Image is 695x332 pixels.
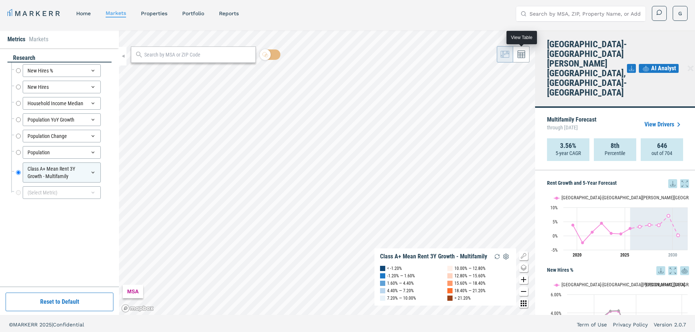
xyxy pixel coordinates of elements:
text: -5% [551,248,558,253]
button: Show USA [636,280,653,286]
input: Search by MSA or ZIP Code [144,51,252,59]
div: Population [23,146,101,159]
strong: 646 [657,142,667,149]
text: 5% [553,219,558,225]
button: AI Analyst [639,64,679,73]
div: New Hires % [23,64,101,77]
a: properties [141,10,167,16]
div: MSA [123,285,143,298]
a: MARKERR [7,8,61,19]
div: View Table [511,34,532,41]
div: 12.80% — 15.60% [454,272,486,280]
div: Population YoY Growth [23,113,101,126]
div: Class A+ Mean Rent 3Y Growth - Multifamily [23,162,101,183]
a: Version 2.0.7 [654,321,686,328]
path: Thursday, 29 Jul, 20:00, 3.82. Minneapolis-St. Paul-Bloomington, MN-WI. [648,223,651,226]
a: Portfolio [182,10,204,16]
path: Thursday, 29 Jul, 20:00, 1.25. Minneapolis-St. Paul-Bloomington, MN-WI. [591,231,594,233]
tspan: 2025 [620,252,629,258]
span: © [9,322,13,328]
h4: [GEOGRAPHIC_DATA]-[GEOGRAPHIC_DATA][PERSON_NAME][GEOGRAPHIC_DATA], [GEOGRAPHIC_DATA]-[GEOGRAPHIC_... [547,39,627,97]
span: G [678,10,682,17]
p: out of 704 [651,149,672,157]
div: research [7,54,112,62]
div: 4.40% — 7.20% [387,287,414,294]
path: Monday, 29 Jul, 20:00, 3.75. Minneapolis-St. Paul-Bloomington, MN-WI. [572,223,575,226]
div: Household Income Median [23,97,101,110]
text: [GEOGRAPHIC_DATA] [645,282,685,287]
text: 10% [550,205,558,210]
span: through [DATE] [547,123,596,132]
div: 1.60% — 4.40% [387,280,414,287]
path: Saturday, 29 Jul, 20:00, 0.81. Minneapolis-St. Paul-Bloomington, MN-WI. [610,232,613,235]
path: Monday, 29 Jul, 20:00, 0.12. Minneapolis-St. Paul-Bloomington, MN-WI. [677,234,680,237]
path: Monday, 29 Jul, 20:00, 0.62. Minneapolis-St. Paul-Bloomington, MN-WI. [620,232,622,235]
a: home [76,10,91,16]
img: Reload Legend [493,252,502,261]
div: < -1.20% [387,265,402,272]
a: Privacy Policy [613,321,648,328]
img: Settings [502,252,511,261]
button: Zoom in map button [519,275,528,284]
button: Change style map button [519,263,528,272]
tspan: 2030 [668,252,677,258]
path: Thursday, 14 Dec, 19:00, 4.26. USA. [617,309,620,312]
svg: Interactive chart [547,188,691,263]
a: Term of Use [577,321,607,328]
div: 10.00% — 12.80% [454,265,486,272]
div: (Select Metric) [23,186,101,199]
path: Tuesday, 29 Jul, 20:00, 2.55. Minneapolis-St. Paul-Bloomington, MN-WI. [629,227,632,230]
path: Wednesday, 14 Dec, 19:00, 4.21. USA. [609,309,612,312]
div: Rent Growth and 5-Year Forecast. Highcharts interactive chart. [547,188,689,262]
button: Show Minneapolis-St. Paul-Bloomington, MN-WI [553,280,630,286]
button: Show/Hide Legend Map Button [519,251,528,260]
li: Markets [29,35,48,44]
div: -1.20% — 1.60% [387,272,415,280]
a: reports [219,10,239,16]
div: Class A+ Mean Rent 3Y Growth - Multifamily [380,253,487,260]
p: 5-year CAGR [556,149,581,157]
div: > 21.20% [454,294,471,302]
text: 6.00% [551,292,562,297]
path: Sunday, 29 Jul, 20:00, 7.03. Minneapolis-St. Paul-Bloomington, MN-WI. [667,214,670,217]
text: 0% [553,233,558,239]
li: Metrics [7,35,25,44]
button: Zoom out map button [519,287,528,296]
path: Friday, 29 Jul, 20:00, 4.4. Minneapolis-St. Paul-Bloomington, MN-WI. [600,222,603,225]
div: 18.40% — 21.20% [454,287,486,294]
a: markets [106,10,126,16]
div: 15.60% — 18.40% [454,280,486,287]
path: Wednesday, 29 Jul, 20:00, -2.5. Minneapolis-St. Paul-Bloomington, MN-WI. [581,241,584,244]
input: Search by MSA, ZIP, Property Name, or Address [530,6,641,21]
span: AI Analyst [651,64,676,73]
div: Population Change [23,130,101,142]
button: Other options map button [519,299,528,308]
h5: New Hires % [547,266,689,275]
span: Confidential [53,322,84,328]
div: 7.20% — 10.00% [387,294,416,302]
span: 2025 | [39,322,53,328]
p: Multifamily Forecast [547,117,596,132]
path: Saturday, 29 Jul, 20:00, 3.73. Minneapolis-St. Paul-Bloomington, MN-WI. [657,223,660,226]
span: MARKERR [13,322,39,328]
a: Mapbox logo [121,304,154,313]
h5: Rent Growth and 5-Year Forecast [547,179,689,188]
strong: 8th [611,142,620,149]
div: New Hires [23,81,101,93]
canvas: Map [119,30,535,315]
path: Wednesday, 29 Jul, 20:00, 3.2. Minneapolis-St. Paul-Bloomington, MN-WI. [638,225,641,228]
button: G [673,6,688,21]
g: Minneapolis-St. Paul-Bloomington, MN-WI, line 2 of 2 with 5 data points. [638,214,680,237]
button: Reset to Default [6,293,113,311]
button: Show Minneapolis-St. Paul-Bloomington, MN-WI [553,193,630,199]
strong: 3.56% [560,142,576,149]
text: 4.00% [551,311,562,316]
tspan: 2020 [573,252,582,258]
a: View Drivers [644,120,683,129]
p: Percentile [605,149,625,157]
